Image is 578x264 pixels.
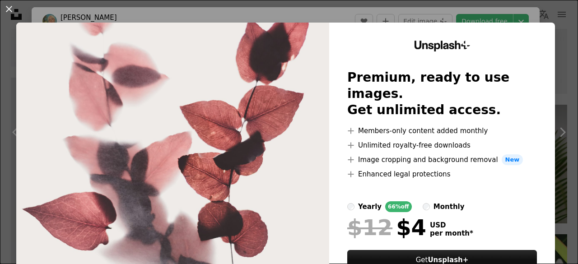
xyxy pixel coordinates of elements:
[347,203,354,210] input: yearly66%off
[385,201,412,212] div: 66% off
[347,216,392,239] span: $12
[428,256,468,264] strong: Unsplash+
[502,154,523,165] span: New
[347,125,537,136] li: Members-only content added monthly
[430,221,473,229] span: USD
[430,229,473,237] span: per month *
[347,69,537,118] h2: Premium, ready to use images. Get unlimited access.
[347,216,426,239] div: $4
[347,154,537,165] li: Image cropping and background removal
[347,169,537,180] li: Enhanced legal protections
[433,201,465,212] div: monthly
[358,201,382,212] div: yearly
[347,140,537,151] li: Unlimited royalty-free downloads
[423,203,430,210] input: monthly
